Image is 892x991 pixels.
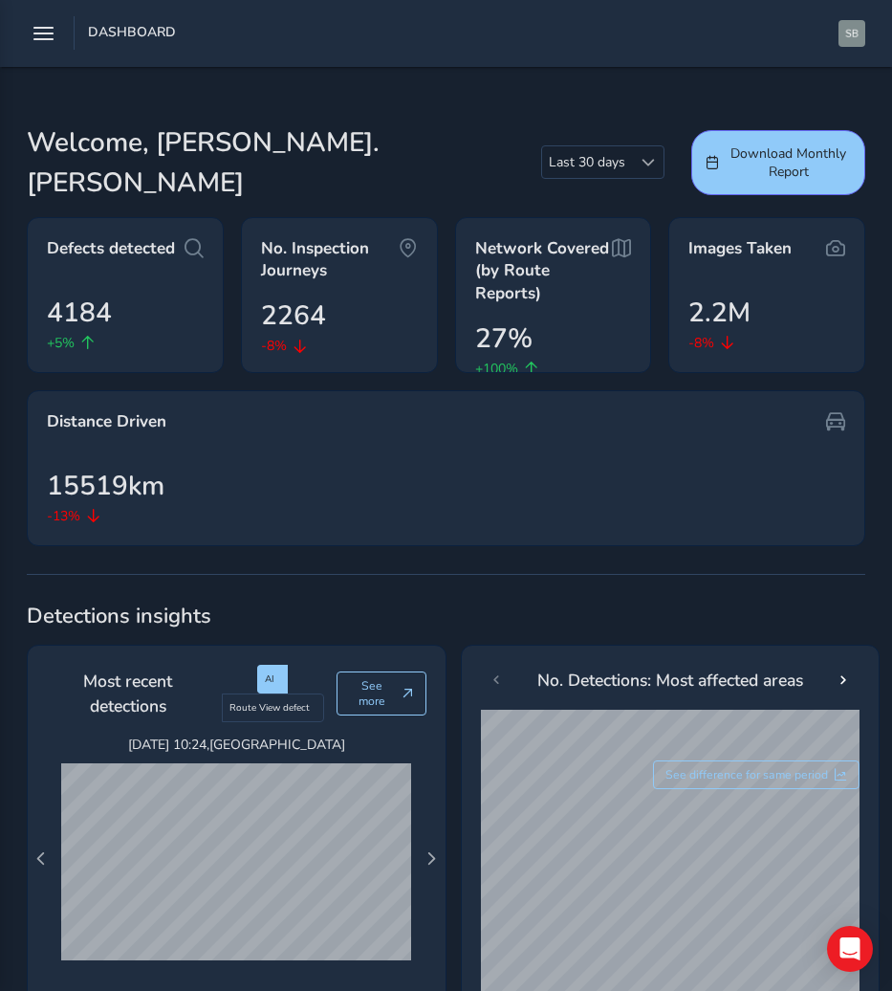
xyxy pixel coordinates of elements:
div: Route View defect [222,694,324,722]
span: 15519km [47,466,164,506]
span: +5% [47,333,75,353]
span: -8% [261,336,287,356]
span: -8% [688,333,714,353]
span: AI [265,672,274,686]
span: 2264 [261,296,326,336]
span: See more [349,678,396,709]
span: Most recent detections [47,669,209,719]
span: Detections insights [27,602,865,630]
span: 2.2M [688,293,751,333]
span: Images Taken [688,237,792,260]
span: -13% [47,506,80,526]
span: Distance Driven [47,410,166,433]
span: No. Inspection Journeys [261,237,399,282]
span: Route View defect [229,701,310,715]
span: 4184 [47,293,112,333]
button: Next Page [418,846,445,872]
span: See difference for same period [665,767,828,782]
div: AI [257,665,288,694]
button: Previous Page [28,846,54,872]
span: +100% [475,359,518,379]
span: No. Detections: Most affected areas [537,668,803,693]
button: See difference for same period [653,760,859,789]
span: Last 30 days [542,146,632,178]
img: diamond-layout [838,20,865,47]
span: Dashboard [88,23,176,50]
span: 27% [475,319,533,359]
div: Open Intercom Messenger [827,926,873,972]
span: Download Monthly Report [726,144,851,181]
span: Welcome, [PERSON_NAME].[PERSON_NAME] [27,122,541,203]
span: Network Covered (by Route Reports) [475,237,613,305]
span: Defects detected [47,237,175,260]
button: See more [337,672,426,716]
button: Download Monthly Report [691,130,865,195]
span: [DATE] 10:24 , [GEOGRAPHIC_DATA] [61,736,411,754]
